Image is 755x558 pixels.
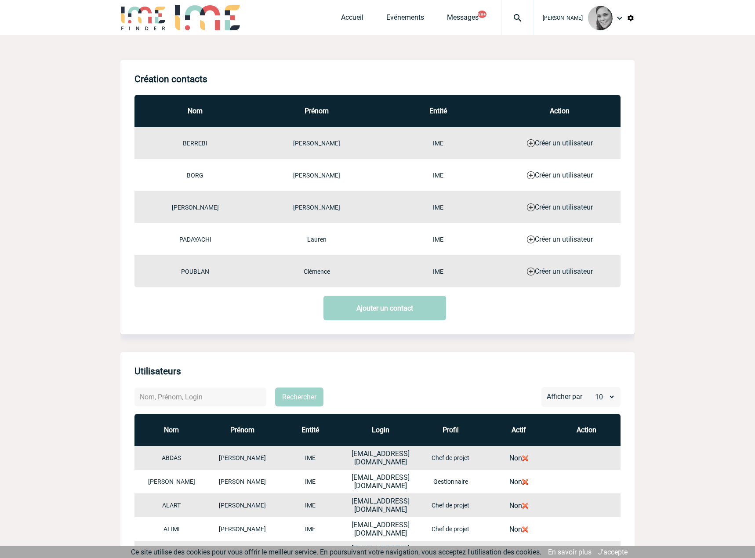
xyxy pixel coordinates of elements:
td: Chef de projet [417,517,485,541]
td: PADAYACHI [134,223,256,255]
img: Add.png [527,171,535,179]
td: ALIMI [134,517,208,541]
a: Non [509,478,528,486]
td: Clémence [256,255,378,287]
th: Action [499,95,621,127]
input: Nom, Prénom, Login [134,388,266,406]
td: ALART [134,493,208,517]
span: [EMAIL_ADDRESS][DOMAIN_NAME] [352,521,410,537]
span: [PERSON_NAME] [543,15,583,21]
button: 99+ [478,11,486,18]
a: Accueil [341,13,363,25]
a: Créer un utilisateur [527,267,593,275]
th: Entité [377,95,499,127]
a: Evénements [386,13,424,25]
a: En savoir plus [548,548,592,556]
td: BERREBI [134,127,256,159]
th: Action [552,414,621,446]
h4: Création contacts [134,74,207,84]
img: Add.png [527,139,535,147]
th: Login [345,414,417,446]
img: Add.png [527,203,535,211]
td: [PERSON_NAME] [134,470,208,493]
span: Ce site utilise des cookies pour vous offrir le meilleur service. En poursuivant votre navigation... [131,548,541,556]
th: Prénom [208,414,276,446]
th: Prénom [256,95,378,127]
td: IME [276,446,345,470]
img: IME-Finder [120,5,166,30]
img: Activer l'utilisateur [522,455,528,461]
img: Add.png [527,268,535,275]
th: Actif [485,414,553,446]
th: Nom [134,414,208,446]
td: IME [377,191,499,223]
th: Profil [417,414,485,446]
td: ABDAS [134,446,208,470]
span: Afficher par [547,392,582,402]
td: [PERSON_NAME] [208,470,276,493]
img: Activer l'utilisateur [522,526,528,533]
td: Gestionnaire [417,470,485,493]
a: Créer un utilisateur [527,139,593,147]
a: Non [509,501,528,510]
td: BORG [134,159,256,191]
th: Entité [276,414,345,446]
td: [PERSON_NAME] [208,446,276,470]
td: [PERSON_NAME] [208,517,276,541]
td: [PERSON_NAME] [256,159,378,191]
a: Créer un utilisateur [527,171,593,179]
img: Activer l'utilisateur [522,503,528,509]
td: [PERSON_NAME] [208,493,276,517]
a: Non [509,454,528,462]
img: Activer l'utilisateur [522,479,528,485]
td: IME [377,255,499,287]
td: IME [276,470,345,493]
a: Créer un utilisateur [527,203,593,211]
td: IME [276,517,345,541]
span: [EMAIL_ADDRESS][DOMAIN_NAME] [352,473,410,490]
td: [PERSON_NAME] [256,191,378,223]
button: Rechercher [275,388,323,406]
a: J'accepte [598,548,628,556]
td: [PERSON_NAME] [134,191,256,223]
td: Lauren [256,223,378,255]
td: POUBLAN [134,255,256,287]
a: Créer un utilisateur [527,235,593,243]
td: Chef de projet [417,493,485,517]
a: Non [509,525,528,533]
a: Ajouter un contact [323,296,446,320]
th: Nom [134,95,256,127]
a: Messages [447,13,479,25]
img: Add.png [527,236,535,243]
td: IME [276,493,345,517]
td: IME [377,159,499,191]
h4: Utilisateurs [134,366,181,377]
img: 94297-0.png [588,6,613,30]
span: [EMAIL_ADDRESS][DOMAIN_NAME] [352,449,410,466]
td: IME [377,223,499,255]
td: [PERSON_NAME] [256,127,378,159]
td: Chef de projet [417,446,485,470]
td: IME [377,127,499,159]
span: [EMAIL_ADDRESS][DOMAIN_NAME] [352,497,410,514]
